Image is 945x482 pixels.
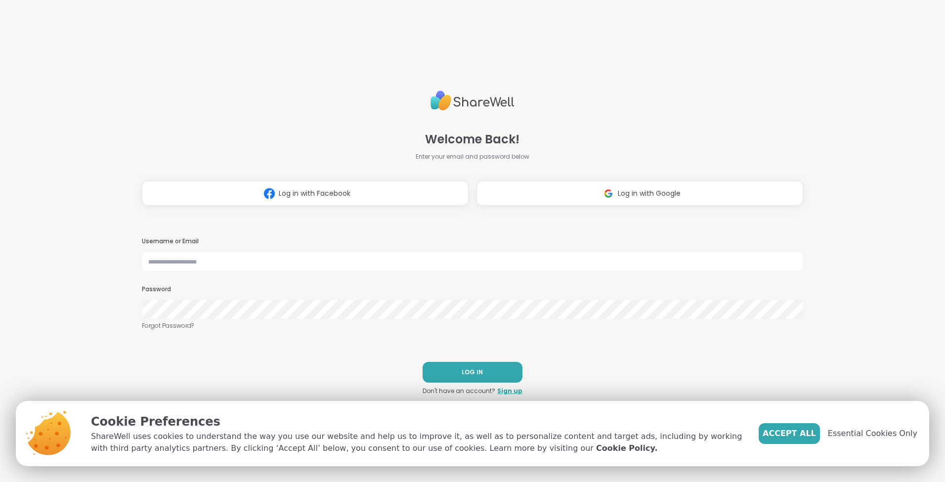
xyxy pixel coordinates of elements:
[142,285,803,294] h3: Password
[142,321,803,330] a: Forgot Password?
[91,413,743,431] p: Cookie Preferences
[618,188,681,199] span: Log in with Google
[763,428,816,439] span: Accept All
[759,423,820,444] button: Accept All
[497,387,522,395] a: Sign up
[142,181,469,206] button: Log in with Facebook
[430,87,515,115] img: ShareWell Logo
[423,362,522,383] button: LOG IN
[462,368,483,377] span: LOG IN
[425,131,519,148] span: Welcome Back!
[423,387,495,395] span: Don't have an account?
[279,188,350,199] span: Log in with Facebook
[416,152,529,161] span: Enter your email and password below
[828,428,917,439] span: Essential Cookies Only
[476,181,803,206] button: Log in with Google
[142,237,803,246] h3: Username or Email
[91,431,743,454] p: ShareWell uses cookies to understand the way you use our website and help us to improve it, as we...
[596,442,657,454] a: Cookie Policy.
[599,184,618,203] img: ShareWell Logomark
[260,184,279,203] img: ShareWell Logomark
